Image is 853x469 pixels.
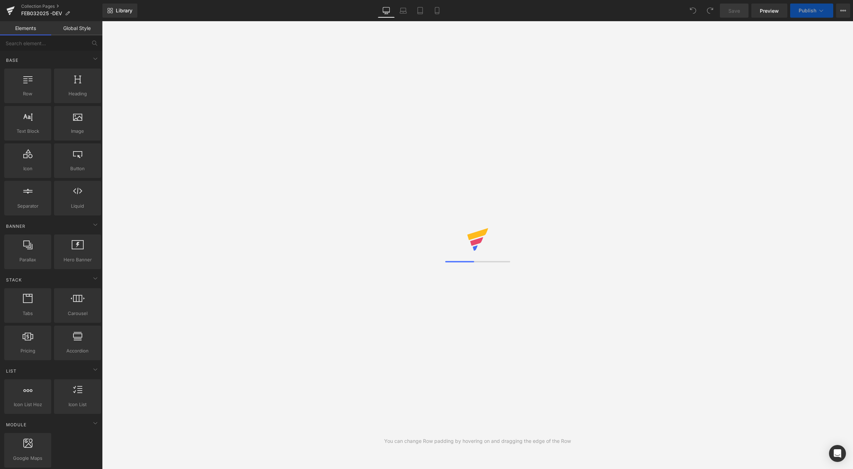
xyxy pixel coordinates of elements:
[6,347,49,355] span: Pricing
[384,437,571,445] div: You can change Row padding by hovering on and dragging the edge of the Row
[412,4,429,18] a: Tablet
[686,4,700,18] button: Undo
[51,21,102,35] a: Global Style
[56,202,99,210] span: Liquid
[760,7,779,14] span: Preview
[429,4,446,18] a: Mobile
[6,90,49,97] span: Row
[116,7,132,14] span: Library
[56,347,99,355] span: Accordion
[5,421,27,428] span: Module
[6,165,49,172] span: Icon
[378,4,395,18] a: Desktop
[21,11,62,16] span: FEB032025 -DEV
[5,223,26,230] span: Banner
[5,57,19,64] span: Base
[6,401,49,408] span: Icon List Hoz
[829,445,846,462] div: Open Intercom Messenger
[56,127,99,135] span: Image
[5,368,17,374] span: List
[56,401,99,408] span: Icon List
[5,277,23,283] span: Stack
[6,256,49,263] span: Parallax
[56,310,99,317] span: Carousel
[799,8,816,13] span: Publish
[703,4,717,18] button: Redo
[836,4,850,18] button: More
[395,4,412,18] a: Laptop
[6,455,49,462] span: Google Maps
[790,4,833,18] button: Publish
[6,202,49,210] span: Separator
[56,90,99,97] span: Heading
[751,4,787,18] a: Preview
[6,310,49,317] span: Tabs
[56,165,99,172] span: Button
[102,4,137,18] a: New Library
[6,127,49,135] span: Text Block
[728,7,740,14] span: Save
[56,256,99,263] span: Hero Banner
[21,4,102,9] a: Collection Pages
